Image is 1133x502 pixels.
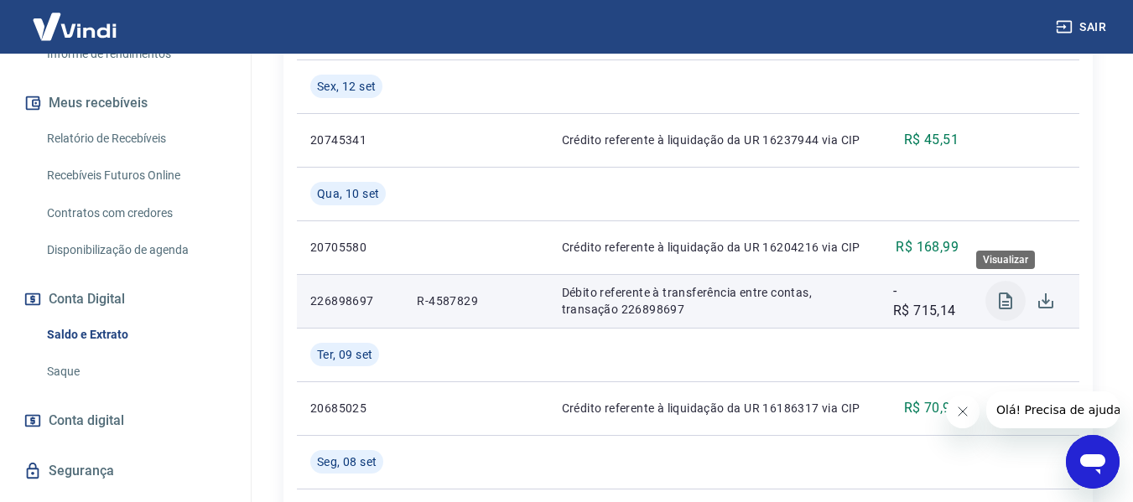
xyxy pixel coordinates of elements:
[20,281,231,318] button: Conta Digital
[40,37,231,71] a: Informe de rendimentos
[946,395,980,428] iframe: Fechar mensagem
[310,239,390,256] p: 20705580
[317,78,376,95] span: Sex, 12 set
[40,122,231,156] a: Relatório de Recebíveis
[40,158,231,193] a: Recebíveis Futuros Online
[562,284,866,318] p: Débito referente à transferência entre contas, transação 226898697
[20,402,231,439] a: Conta digital
[20,85,231,122] button: Meus recebíveis
[40,233,231,267] a: Disponibilização de agenda
[310,292,390,309] p: 226898697
[562,239,866,256] p: Crédito referente à liquidação da UR 16204216 via CIP
[976,251,1035,269] div: Visualizar
[310,400,390,417] p: 20685025
[40,318,231,352] a: Saldo e Extrato
[40,196,231,230] a: Contratos com credores
[10,12,141,25] span: Olá! Precisa de ajuda?
[893,281,959,321] p: -R$ 715,14
[20,1,129,52] img: Vindi
[986,391,1120,428] iframe: Mensagem da empresa
[20,453,231,489] a: Segurança
[1066,435,1120,489] iframe: Botão para abrir a janela de mensagens
[49,409,124,432] span: Conta digital
[1052,12,1113,43] button: Sair
[985,281,1026,321] span: Visualizar
[896,237,959,257] p: R$ 168,99
[317,453,377,470] span: Seg, 08 set
[317,185,379,202] span: Qua, 10 set
[904,130,959,150] p: R$ 45,51
[310,132,390,148] p: 20745341
[40,355,231,389] a: Saque
[417,292,534,309] p: R-4587829
[1026,281,1066,321] span: Download
[317,346,372,363] span: Ter, 09 set
[904,398,959,418] p: R$ 70,99
[562,132,866,148] p: Crédito referente à liquidação da UR 16237944 via CIP
[562,400,866,417] p: Crédito referente à liquidação da UR 16186317 via CIP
